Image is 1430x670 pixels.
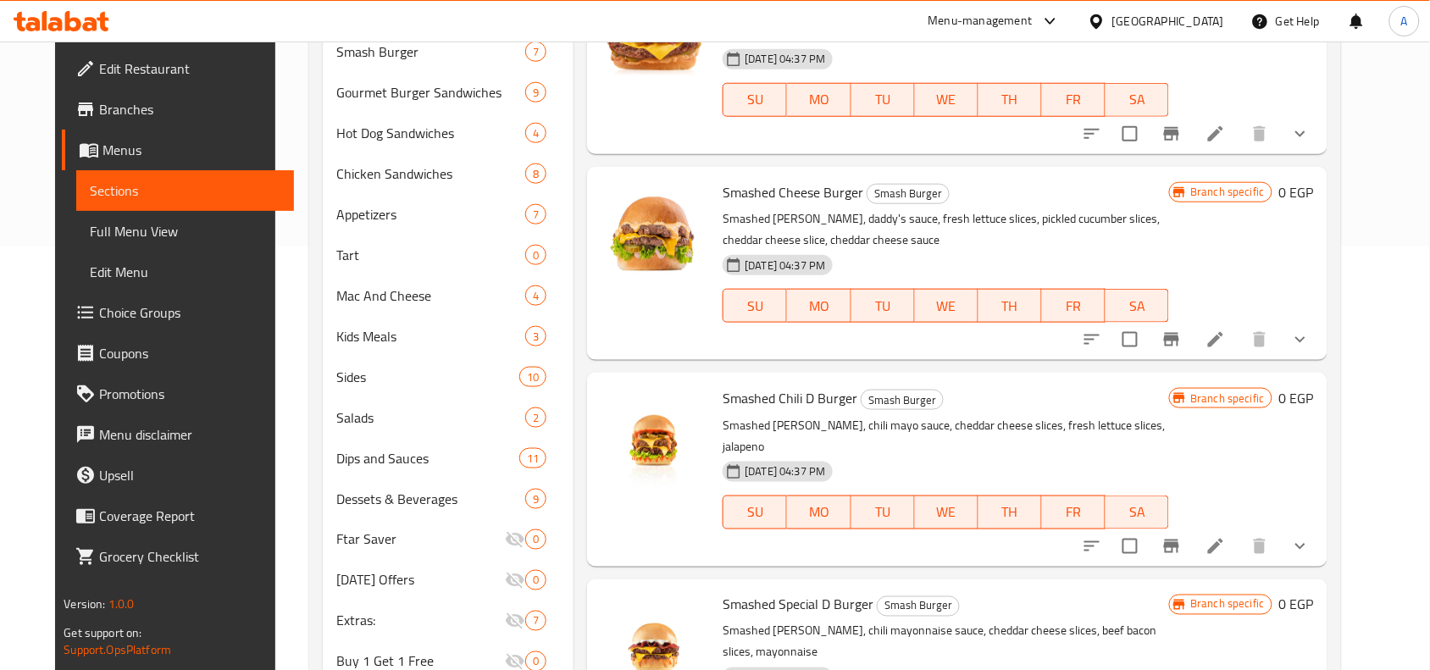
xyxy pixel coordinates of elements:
[723,180,863,205] span: Smashed Cheese Burger
[103,140,280,160] span: Menus
[1106,289,1169,323] button: SA
[922,87,972,112] span: WE
[99,506,280,526] span: Coverage Report
[336,611,505,631] span: Extras:
[985,500,1035,524] span: TH
[858,500,908,524] span: TU
[323,357,574,397] div: Sides10
[1049,294,1099,318] span: FR
[62,292,294,333] a: Choice Groups
[723,289,787,323] button: SU
[336,326,525,346] span: Kids Meals
[794,500,844,524] span: MO
[1206,536,1226,556] a: Edit menu item
[525,42,546,62] div: items
[1279,593,1314,617] h6: 0 EGP
[526,85,546,101] span: 9
[851,289,915,323] button: TU
[1106,496,1169,529] button: SA
[526,166,546,182] span: 8
[978,496,1042,529] button: TH
[336,204,525,224] span: Appetizers
[1112,500,1162,524] span: SA
[525,245,546,265] div: items
[723,208,1169,251] p: Smashed [PERSON_NAME], daddy's sauce, fresh lettuce slices, pickled cucumber slices, cheddar chee...
[1206,329,1226,350] a: Edit menu item
[858,87,908,112] span: TU
[323,194,574,235] div: Appetizers7
[336,529,505,550] span: Ftar Saver
[519,448,546,468] div: items
[526,654,546,670] span: 0
[877,596,960,617] div: Smash Burger
[1279,180,1314,204] h6: 0 EGP
[99,343,280,363] span: Coupons
[1239,526,1280,567] button: delete
[928,11,1033,31] div: Menu-management
[1280,526,1321,567] button: show more
[336,570,505,590] div: Ramadan Offers
[323,72,574,113] div: Gourmet Burger Sandwiches9
[794,87,844,112] span: MO
[915,496,978,529] button: WE
[336,570,505,590] span: [DATE] Offers
[1151,114,1192,154] button: Branch-specific-item
[1183,184,1271,200] span: Branch specific
[62,89,294,130] a: Branches
[1206,124,1226,144] a: Edit menu item
[915,83,978,117] button: WE
[323,113,574,153] div: Hot Dog Sandwiches4
[526,288,546,304] span: 4
[62,333,294,374] a: Coupons
[76,211,294,252] a: Full Menu View
[323,601,574,641] div: Extras:7
[525,285,546,306] div: items
[526,532,546,548] span: 0
[62,496,294,536] a: Coverage Report
[1112,294,1162,318] span: SA
[505,529,525,550] svg: Inactive section
[336,407,525,428] span: Salads
[336,245,525,265] div: Tart
[525,529,546,550] div: items
[323,438,574,479] div: Dips and Sauces11
[336,42,525,62] span: Smash Burger
[336,367,519,387] span: Sides
[601,180,709,289] img: Smashed Cheese Burger
[1042,289,1106,323] button: FR
[985,294,1035,318] span: TH
[336,123,525,143] span: Hot Dog Sandwiches
[794,294,844,318] span: MO
[336,285,525,306] div: Mac And Cheese
[738,257,832,274] span: [DATE] 04:37 PM
[851,83,915,117] button: TU
[851,496,915,529] button: TU
[1072,319,1112,360] button: sort-choices
[99,58,280,79] span: Edit Restaurant
[1072,114,1112,154] button: sort-choices
[526,247,546,263] span: 0
[526,125,546,141] span: 4
[526,613,546,629] span: 7
[867,184,949,203] span: Smash Burger
[730,294,780,318] span: SU
[526,207,546,223] span: 7
[323,479,574,519] div: Dessets & Beverages9
[526,329,546,345] span: 3
[1280,114,1321,154] button: show more
[978,83,1042,117] button: TH
[1112,87,1162,112] span: SA
[526,573,546,589] span: 0
[525,204,546,224] div: items
[1239,114,1280,154] button: delete
[336,489,525,509] span: Dessets & Beverages
[323,31,574,72] div: Smash Burger7
[62,536,294,577] a: Grocery Checklist
[915,289,978,323] button: WE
